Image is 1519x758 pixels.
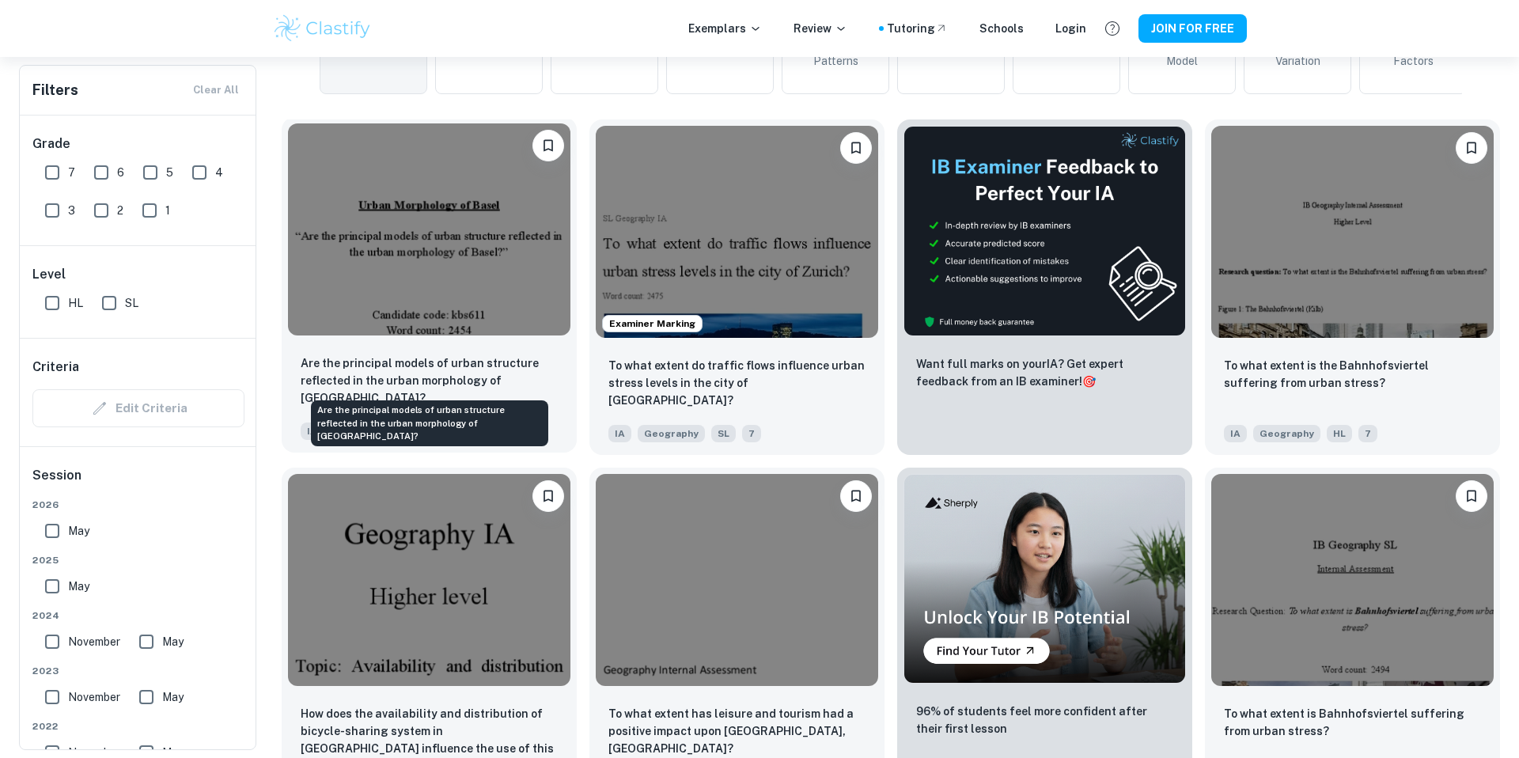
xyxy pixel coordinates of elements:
span: Geography [638,425,705,442]
img: Thumbnail [903,474,1186,684]
p: To what extent do traffic flows influence urban stress levels in the city of Zurich? [608,357,866,409]
span: 2026 [32,498,244,512]
span: 2024 [32,608,244,623]
span: 2022 [32,719,244,733]
span: May [68,522,89,540]
p: To what extent has leisure and tourism had a positive impact upon St-Cergue, Switzerland? [608,705,866,757]
span: 4 [215,164,223,181]
button: Please log in to bookmark exemplars [532,130,564,161]
div: Criteria filters are unavailable when searching by topic [32,389,244,427]
span: 2025 [32,553,244,567]
button: Please log in to bookmark exemplars [1456,132,1487,164]
span: Examiner Marking [603,316,702,331]
span: IA [301,423,324,440]
p: Are the principal models of urban structure reflected in the urban morphology of Basel? [301,354,558,407]
h6: Grade [32,135,244,153]
img: Geography IA example thumbnail: To what extent has leisure and tourism h [596,474,878,686]
h6: Criteria [32,358,79,377]
img: Geography IA example thumbnail: Are the principal models of urban struct [288,123,570,335]
button: Please log in to bookmark exemplars [532,480,564,512]
span: May [162,633,184,650]
span: SL [125,294,138,312]
a: Please log in to bookmark exemplarsTo what extent is the Bahnhofsviertel suffering from urban str... [1205,119,1500,455]
p: Exemplars [688,20,762,37]
img: Geography IA example thumbnail: To what extent is the Bahnhofsviertel su [1211,126,1494,338]
span: 🎯 [1082,375,1096,388]
span: SL [711,425,736,442]
p: Want full marks on your IA ? Get expert feedback from an IB examiner! [916,355,1173,390]
span: HL [1327,425,1352,442]
p: 96% of students feel more confident after their first lesson [916,703,1173,737]
span: 2023 [32,664,244,678]
span: 3 [68,202,75,219]
span: Geography [1253,425,1320,442]
img: Geography IA example thumbnail: To what extent is Bahnhofsviertel suffer [1211,474,1494,686]
span: 2 [117,202,123,219]
span: IA [1224,425,1247,442]
span: May [68,578,89,595]
p: Review [794,20,847,37]
a: Schools [979,20,1024,37]
p: To what extent is Bahnhofsviertel suffering from urban stress? [1224,705,1481,740]
span: November [68,633,120,650]
h6: Filters [32,79,78,101]
button: Please log in to bookmark exemplars [840,132,872,164]
span: 1 [165,202,170,219]
a: Tutoring [887,20,948,37]
button: Please log in to bookmark exemplars [1456,480,1487,512]
span: May [162,688,184,706]
h6: Level [32,265,244,284]
img: Geography IA example thumbnail: To what extent do traffic flows influenc [596,126,878,338]
img: Geography IA example thumbnail: How does the availability and distributi [288,474,570,686]
span: IA [608,425,631,442]
h6: Session [32,466,244,498]
img: Clastify logo [272,13,373,44]
img: Thumbnail [903,126,1186,336]
span: 7 [742,425,761,442]
button: Help and Feedback [1099,15,1126,42]
p: To what extent is the Bahnhofsviertel suffering from urban stress? [1224,357,1481,392]
span: November [68,688,120,706]
div: Are the principal models of urban structure reflected in the urban morphology of [GEOGRAPHIC_DATA]? [311,400,548,446]
button: Please log in to bookmark exemplars [840,480,872,512]
a: Login [1055,20,1086,37]
span: 5 [166,164,173,181]
span: HL [68,294,83,312]
span: 6 [117,164,124,181]
span: 7 [68,164,75,181]
button: JOIN FOR FREE [1138,14,1247,43]
a: Examiner MarkingPlease log in to bookmark exemplarsTo what extent do traffic flows influence urba... [589,119,885,455]
a: Please log in to bookmark exemplarsAre the principal models of urban structure reflected in the u... [282,119,577,455]
a: ThumbnailWant full marks on yourIA? Get expert feedback from an IB examiner! [897,119,1192,455]
span: 7 [1358,425,1377,442]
